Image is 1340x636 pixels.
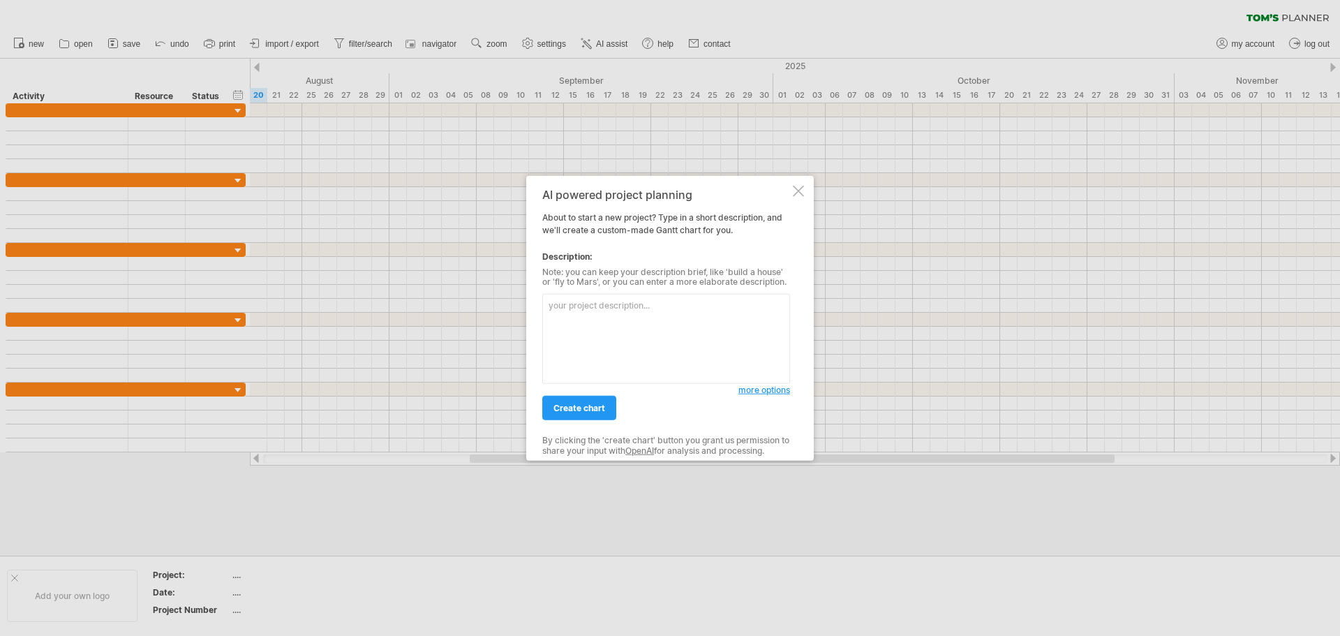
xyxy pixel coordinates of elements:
[542,188,790,200] div: AI powered project planning
[553,403,605,413] span: create chart
[738,384,790,397] a: more options
[542,436,790,456] div: By clicking the 'create chart' button you grant us permission to share your input with for analys...
[738,385,790,395] span: more options
[542,250,790,262] div: Description:
[542,396,616,420] a: create chart
[542,267,790,287] div: Note: you can keep your description brief, like 'build a house' or 'fly to Mars', or you can ente...
[625,445,654,455] a: OpenAI
[542,188,790,448] div: About to start a new project? Type in a short description, and we'll create a custom-made Gantt c...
